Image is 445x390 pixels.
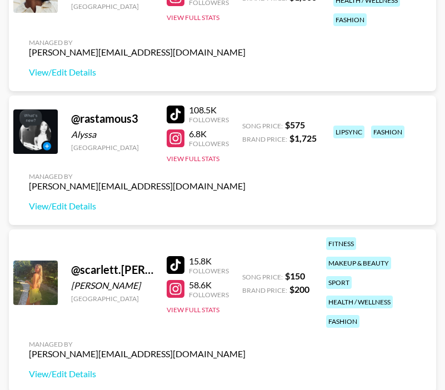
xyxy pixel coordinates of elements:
div: 108.5K [189,104,229,116]
div: [PERSON_NAME][EMAIL_ADDRESS][DOMAIN_NAME] [29,47,246,58]
div: fashion [333,13,367,26]
div: fashion [371,126,404,138]
div: @ scarlett.[PERSON_NAME] [71,263,153,277]
div: Followers [189,139,229,148]
div: Followers [189,116,229,124]
div: sport [326,276,352,289]
button: View Full Stats [167,306,219,314]
span: Song Price: [242,122,283,130]
div: [GEOGRAPHIC_DATA] [71,2,153,11]
div: makeup & beauty [326,257,391,269]
div: Followers [189,267,229,275]
button: View Full Stats [167,13,219,22]
div: Managed By [29,38,246,47]
div: Followers [189,291,229,299]
div: 58.6K [189,279,229,291]
div: [GEOGRAPHIC_DATA] [71,294,153,303]
div: @ rastamous3 [71,112,153,126]
div: [PERSON_NAME][EMAIL_ADDRESS][DOMAIN_NAME] [29,348,246,359]
strong: $ 150 [285,271,305,281]
div: Managed By [29,172,246,181]
span: Brand Price: [242,135,287,143]
div: Managed By [29,340,246,348]
button: View Full Stats [167,154,219,163]
a: View/Edit Details [29,368,246,379]
a: View/Edit Details [29,67,246,78]
div: fashion [326,315,359,328]
div: lipsync [333,126,364,138]
span: Brand Price: [242,286,287,294]
div: [GEOGRAPHIC_DATA] [71,143,153,152]
span: Song Price: [242,273,283,281]
div: fitness [326,237,356,250]
div: Alyssa [71,129,153,140]
div: [PERSON_NAME][EMAIL_ADDRESS][DOMAIN_NAME] [29,181,246,192]
a: View/Edit Details [29,201,246,212]
div: [PERSON_NAME] [71,280,153,291]
strong: $ 575 [285,119,305,130]
div: 15.8K [189,256,229,267]
strong: $ 200 [289,284,309,294]
div: health / wellness [326,296,393,308]
strong: $ 1,725 [289,133,317,143]
div: 6.8K [189,128,229,139]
